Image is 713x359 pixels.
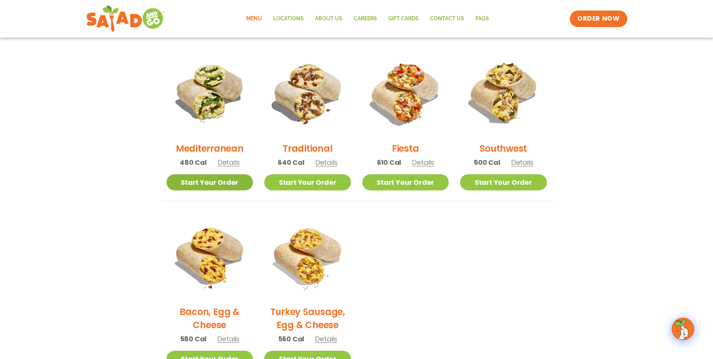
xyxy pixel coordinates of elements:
span: 480 Cal [180,157,207,167]
h2: Southwest [480,142,527,155]
a: FAQs [470,10,495,27]
img: Product photo for Turkey Sausage, Egg & Cheese [264,213,351,300]
img: Product photo for Bacon, Egg & Cheese [167,213,253,300]
a: Start Your Order [460,174,547,190]
span: 500 Cal [474,157,500,167]
span: ORDER NOW [577,14,619,23]
nav: Menu [241,10,495,27]
a: Start Your Order [362,174,449,190]
span: Details [315,334,337,344]
span: Details [315,158,338,167]
h2: Mediterranean [176,142,244,155]
span: 560 Cal [278,334,304,344]
img: Product photo for Southwest [460,49,547,136]
a: Start Your Order [167,174,253,190]
img: Product photo for Traditional [264,49,351,136]
a: GIFT CARDS [383,10,424,27]
a: Locations [268,10,309,27]
a: Contact Us [424,10,470,27]
img: Product photo for Mediterranean Breakfast Burrito [167,49,253,136]
img: new-SAG-logo-768×292 [86,4,165,34]
span: Details [218,158,240,167]
span: Details [217,334,239,344]
a: Menu [241,10,268,27]
a: Start Your Order [264,174,351,190]
img: wpChatIcon [672,318,693,339]
img: Product photo for Fiesta [362,49,449,136]
a: About Us [309,10,348,27]
h2: Traditional [283,142,332,155]
span: Details [412,158,434,167]
span: 610 Cal [377,157,401,167]
span: Details [511,158,533,167]
h2: Turkey Sausage, Egg & Cheese [264,305,351,332]
h2: Bacon, Egg & Cheese [167,305,253,332]
span: 640 Cal [278,157,304,167]
a: ORDER NOW [570,11,627,27]
a: Careers [348,10,383,27]
span: 580 Cal [180,334,207,344]
h2: Fiesta [392,142,419,155]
